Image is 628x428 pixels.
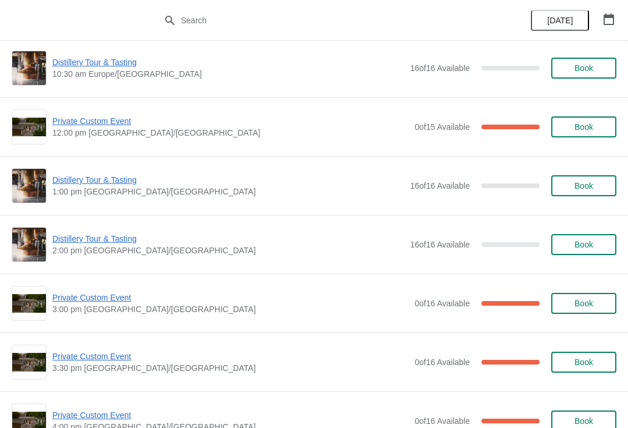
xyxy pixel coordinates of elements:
[52,245,404,256] span: 2:00 pm [GEOGRAPHIC_DATA]/[GEOGRAPHIC_DATA]
[52,68,404,80] span: 10:30 am Europe/[GEOGRAPHIC_DATA]
[415,416,470,426] span: 0 of 16 Available
[52,362,409,374] span: 3:30 pm [GEOGRAPHIC_DATA]/[GEOGRAPHIC_DATA]
[575,299,593,308] span: Book
[52,409,409,421] span: Private Custom Event
[52,233,404,245] span: Distillery Tour & Tasting
[575,358,593,367] span: Book
[52,303,409,315] span: 3:00 pm [GEOGRAPHIC_DATA]/[GEOGRAPHIC_DATA]
[551,234,616,255] button: Book
[551,175,616,196] button: Book
[52,127,409,139] span: 12:00 pm [GEOGRAPHIC_DATA]/[GEOGRAPHIC_DATA]
[551,116,616,137] button: Book
[415,299,470,308] span: 0 of 16 Available
[551,352,616,373] button: Book
[52,174,404,186] span: Distillery Tour & Tasting
[551,293,616,314] button: Book
[547,16,573,25] span: [DATE]
[12,353,46,372] img: Private Custom Event | | 3:30 pm Europe/London
[575,416,593,426] span: Book
[415,122,470,132] span: 0 of 15 Available
[410,63,470,73] span: 16 of 16 Available
[12,51,46,85] img: Distillery Tour & Tasting | | 10:30 am Europe/London
[410,181,470,190] span: 16 of 16 Available
[52,115,409,127] span: Private Custom Event
[12,294,46,313] img: Private Custom Event | | 3:00 pm Europe/London
[52,351,409,362] span: Private Custom Event
[52,292,409,303] span: Private Custom Event
[410,240,470,249] span: 16 of 16 Available
[575,63,593,73] span: Book
[575,240,593,249] span: Book
[575,122,593,132] span: Book
[575,181,593,190] span: Book
[551,58,616,79] button: Book
[12,169,46,203] img: Distillery Tour & Tasting | | 1:00 pm Europe/London
[52,186,404,197] span: 1:00 pm [GEOGRAPHIC_DATA]/[GEOGRAPHIC_DATA]
[12,118,46,137] img: Private Custom Event | | 12:00 pm Europe/London
[415,358,470,367] span: 0 of 16 Available
[180,10,471,31] input: Search
[531,10,589,31] button: [DATE]
[52,56,404,68] span: Distillery Tour & Tasting
[12,228,46,261] img: Distillery Tour & Tasting | | 2:00 pm Europe/London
